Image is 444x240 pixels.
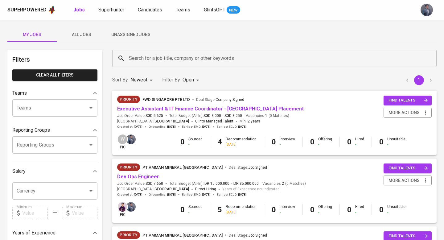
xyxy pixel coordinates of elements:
[98,6,125,14] a: Superhunter
[421,4,433,16] img: jhon@glints.com
[218,138,222,146] b: 4
[280,142,295,147] div: -
[11,31,53,39] span: My Jobs
[117,192,142,197] span: Created at :
[87,104,95,112] button: Open
[7,6,47,14] div: Superpowered
[176,7,190,13] span: Teams
[203,113,221,118] span: SGD 3,000
[202,125,211,129] span: [DATE]
[227,7,240,13] span: NEW
[142,233,223,238] span: PT Amman Mineral [GEOGRAPHIC_DATA]
[248,233,267,238] span: Job Signed
[204,6,240,14] a: GlintsGPT NEW
[387,204,405,215] div: Unsuitable
[22,207,48,219] input: Value
[401,75,437,85] nav: pagination navigation
[117,181,163,186] span: Job Order Value
[195,119,233,123] span: Glints Managed Talent
[12,89,27,97] p: Teams
[117,201,128,217] div: pic
[226,137,257,147] div: Recommendation
[238,192,247,197] span: [DATE]
[117,125,142,129] span: Created at :
[117,232,140,238] span: Priority
[233,181,259,186] span: IDR 35.000.000
[180,205,185,214] b: 0
[167,125,176,129] span: [DATE]
[318,210,332,215] div: -
[280,210,295,215] div: -
[12,87,97,99] div: Teams
[117,164,140,170] span: Priority
[218,205,222,214] b: 5
[388,165,428,172] span: find talents
[146,113,163,118] span: SGD 5,625
[12,165,97,177] div: Salary
[355,142,364,147] div: -
[73,7,85,13] b: Jobs
[12,229,55,237] p: Years of Experience
[202,192,211,197] span: [DATE]
[12,55,97,64] h6: Filters
[226,204,257,215] div: Recommendation
[12,126,50,134] p: Reporting Groups
[48,5,56,14] img: app logo
[117,231,140,239] div: New Job received from Demand Team
[12,168,26,175] p: Salary
[180,138,185,146] b: 0
[176,6,191,14] a: Teams
[355,204,364,215] div: Hired
[130,74,155,86] div: Newest
[117,96,140,103] div: New Job received from Demand Team
[183,77,194,83] span: Open
[280,204,295,215] div: Interview
[217,125,247,129] span: Earliest ECJD :
[17,71,92,79] span: Clear All filters
[188,204,203,215] div: Sourced
[246,113,289,118] span: Vacancies ( 0 Matches )
[318,142,332,147] div: -
[188,142,203,147] div: -
[384,176,432,186] button: more actions
[347,138,351,146] b: 0
[117,118,189,125] span: [GEOGRAPHIC_DATA] ,
[231,181,232,186] span: -
[149,125,176,129] span: Onboarding :
[262,181,306,186] span: Vacancies ( 0 Matches )
[142,165,223,170] span: PT Amman Mineral [GEOGRAPHIC_DATA]
[264,113,267,118] span: 1
[182,192,211,197] span: Earliest EMD :
[217,192,247,197] span: Earliest ECJD :
[154,118,189,125] span: [GEOGRAPHIC_DATA]
[388,97,428,104] span: find talents
[130,76,147,84] p: Newest
[126,202,136,212] img: jhon@glints.com
[112,76,128,84] p: Sort By
[347,205,351,214] b: 0
[414,75,424,85] button: page 1
[117,113,163,118] span: Job Order Value
[224,113,242,118] span: SGD 3,250
[60,31,102,39] span: All Jobs
[355,210,364,215] div: -
[188,210,203,215] div: -
[204,7,225,13] span: GlintsGPT
[196,97,244,102] span: Deal Stage :
[118,202,127,212] img: erwin@glints.com
[138,6,163,14] a: Candidates
[134,192,142,197] span: [DATE]
[387,142,405,147] div: -
[222,113,223,118] span: -
[216,97,244,102] span: Company Signed
[310,205,314,214] b: 0
[280,137,295,147] div: Interview
[117,174,159,180] a: Dev Ops Engineer
[117,106,304,112] a: Executive Assistant & IT Finance Coordinator - [GEOGRAPHIC_DATA] Placement
[167,192,176,197] span: [DATE]
[73,6,86,14] a: Jobs
[229,165,267,170] span: Deal Stage :
[117,134,128,150] div: pic
[87,187,95,195] button: Open
[146,181,163,186] span: SGD 7,650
